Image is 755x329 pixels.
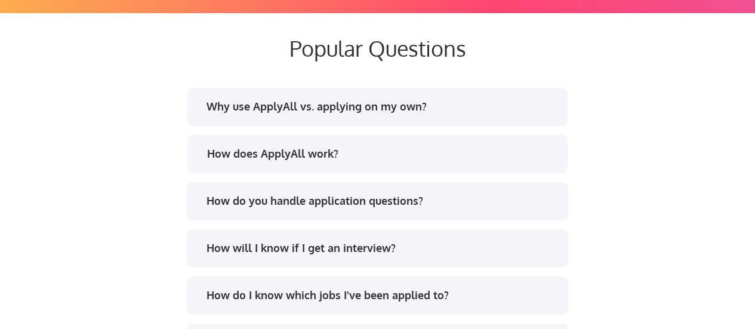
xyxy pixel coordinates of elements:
[91,35,664,61] div: Popular Questions
[207,146,557,161] div: How does ApplyAll work?
[207,193,557,208] div: How do you handle application questions?
[207,99,557,114] div: Why use ApplyAll vs. applying on my own?
[207,288,557,303] div: How do I know which jobs I've been applied to?
[207,241,557,256] div: How will I know if I get an interview?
